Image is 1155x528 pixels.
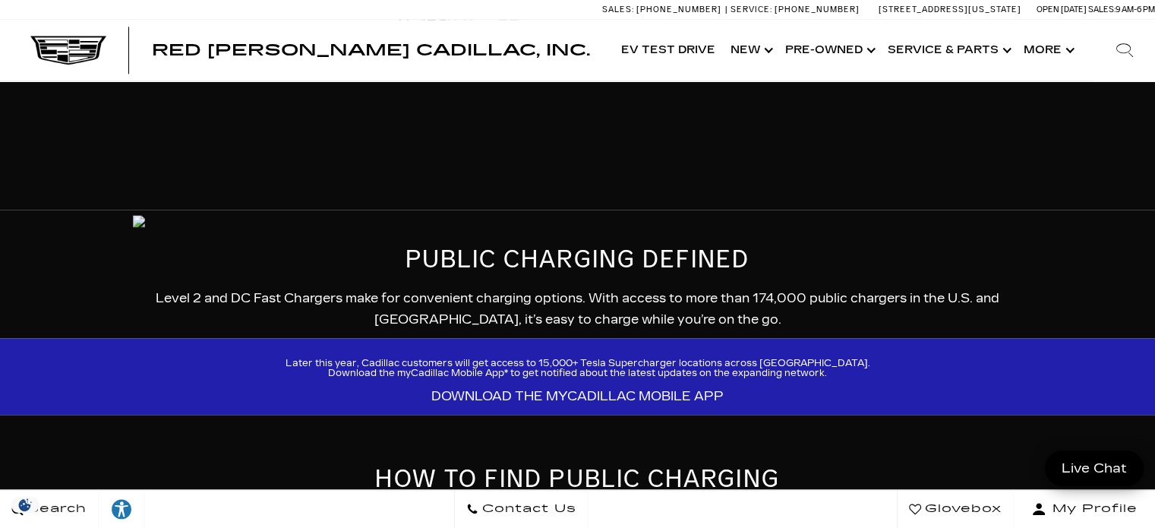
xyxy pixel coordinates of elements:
span: 9 AM-6 PM [1116,5,1155,14]
a: Service: [PHONE_NUMBER] [725,5,863,14]
div: Explore your accessibility options [99,498,144,520]
h2: HOW TO FIND PUBLIC CHARGING [69,466,1086,492]
a: [STREET_ADDRESS][US_STATE] [879,5,1021,14]
section: Click to Open Cookie Consent Modal [8,497,43,513]
a: Pre-Owned [778,20,880,81]
a: Explore your accessibility options [99,490,145,528]
span: Red [PERSON_NAME] Cadillac, Inc. [152,41,590,59]
span: [PHONE_NUMBER] [775,5,860,14]
p: Later this year, Cadillac customers will get access to 15,000+ Tesla Supercharger locations acros... [69,359,1086,378]
span: Contact Us [478,498,576,520]
button: More [1016,20,1079,81]
span: Service: [731,5,772,14]
span: Open [DATE] [1037,5,1087,14]
img: 24-cad-ev-life-public-charging-masthead-optiq-l.jpg [133,215,145,227]
a: EV Test Drive [614,20,723,81]
a: Contact Us [454,490,589,528]
a: Service & Parts [880,20,1016,81]
p: Level 2 and DC Fast Chargers make for convenient charging options. With access to more than 174,0... [133,288,1021,330]
span: Sales: [1088,5,1116,14]
img: Cadillac Dark Logo with Cadillac White Text [30,36,106,65]
a: Red [PERSON_NAME] Cadillac, Inc. [152,43,590,58]
span: My Profile [1046,498,1138,520]
a: Glovebox [897,490,1014,528]
a: Live Chat [1045,451,1144,486]
button: Open user profile menu [1014,490,1155,528]
a: Sales: [PHONE_NUMBER] [602,5,725,14]
span: [PHONE_NUMBER] [636,5,721,14]
span: Sales: [602,5,634,14]
h2: PUBLIC CHARGING DEFINED [133,246,1021,273]
span: Glovebox [921,498,1002,520]
a: DOWNLOAD THE MYCADILLAC MOBILE APP [431,389,724,403]
img: Opt-Out Icon [8,497,43,513]
span: Live Chat [1054,460,1134,477]
span: Search [24,498,87,520]
a: New [723,20,778,81]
